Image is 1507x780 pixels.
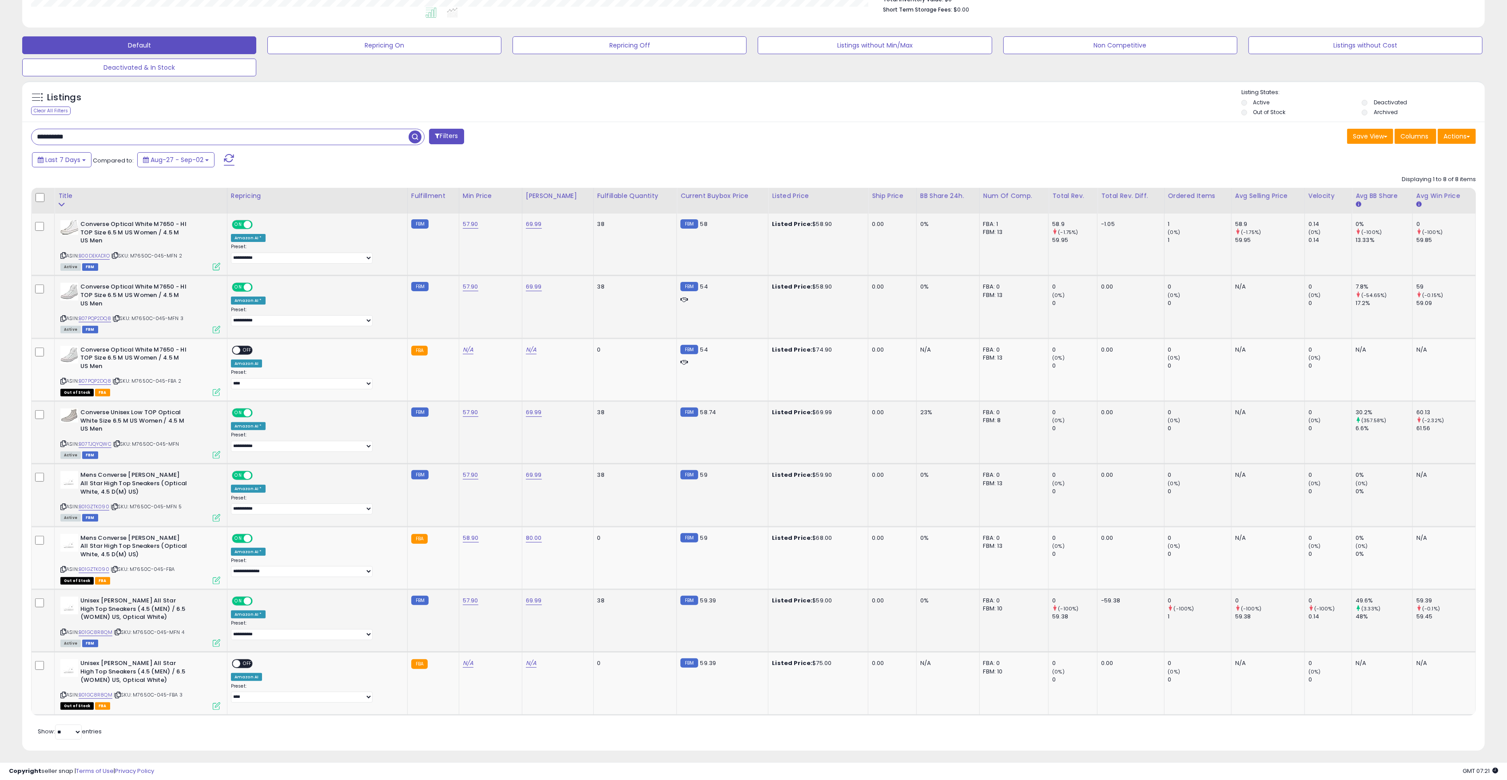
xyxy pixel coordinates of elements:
[82,451,98,459] span: FBM
[1422,417,1444,424] small: (-2.32%)
[80,346,188,373] b: Converse Optical White M7650 - HI TOP Size 6.5 M US Women / 4.5 M US Men
[1347,129,1393,144] button: Save View
[1395,129,1436,144] button: Columns
[1308,542,1321,550] small: (0%)
[411,534,428,544] small: FBA
[872,191,913,201] div: Ship Price
[680,596,698,605] small: FBM
[1003,36,1237,54] button: Non Competitive
[1308,362,1352,370] div: 0
[597,597,670,605] div: 38
[1356,534,1412,542] div: 0%
[429,129,464,144] button: Filters
[111,503,182,510] span: | SKU: M7650C-045-MFN 5
[597,191,673,201] div: Fulfillable Quantity
[983,283,1042,291] div: FBA: 0
[60,326,81,333] span: All listings currently available for purchase on Amazon
[1235,346,1298,354] div: N/A
[983,354,1042,362] div: FBM: 13
[983,542,1042,550] div: FBM: 13
[60,220,78,235] img: 41ZoePQ6eHL._SL40_.jpg
[680,219,698,229] small: FBM
[1361,292,1387,299] small: (-54.65%)
[60,283,78,301] img: 41OsoCUbcOL._SL40_.jpg
[231,360,262,368] div: Amazon AI
[231,432,401,452] div: Preset:
[463,220,478,229] a: 57.90
[1356,220,1412,228] div: 0%
[872,283,910,291] div: 0.00
[772,534,812,542] b: Listed Price:
[920,534,973,542] div: 0%
[79,440,111,448] a: B07TJQYQWC
[772,283,861,291] div: $58.90
[411,282,429,291] small: FBM
[1052,487,1097,495] div: 0
[983,291,1042,299] div: FBM: 13
[920,597,973,605] div: 0%
[680,470,698,479] small: FBM
[1308,487,1352,495] div: 0
[1168,220,1231,228] div: 1
[1101,283,1157,291] div: 0.00
[680,408,698,417] small: FBM
[1416,424,1475,432] div: 61.56
[1058,229,1078,236] small: (-1.75%)
[700,596,716,605] span: 59.39
[597,220,670,228] div: 38
[1052,534,1097,542] div: 0
[1361,417,1386,424] small: (357.58%)
[22,59,256,76] button: Deactivated & In Stock
[680,533,698,542] small: FBM
[513,36,747,54] button: Repricing Off
[80,408,188,436] b: Converse Unisex Low TOP Optical White Size 6.5 M US Women / 4.5 M US Men
[411,346,428,356] small: FBA
[597,534,670,542] div: 0
[1052,346,1097,354] div: 0
[463,191,518,201] div: Min Price
[1416,220,1475,228] div: 0
[1416,471,1469,479] div: N/A
[1052,292,1065,299] small: (0%)
[1168,362,1231,370] div: 0
[411,191,455,201] div: Fulfillment
[526,282,542,291] a: 69.99
[1101,408,1157,416] div: 0.00
[772,596,812,605] b: Listed Price:
[58,191,223,201] div: Title
[463,659,473,668] a: N/A
[1235,408,1298,416] div: N/A
[1235,471,1298,479] div: N/A
[597,346,670,354] div: 0
[1052,417,1065,424] small: (0%)
[758,36,992,54] button: Listings without Min/Max
[983,191,1045,201] div: Num of Comp.
[1168,292,1181,299] small: (0%)
[954,5,969,14] span: $0.00
[920,471,973,479] div: 0%
[700,345,708,354] span: 54
[60,534,220,583] div: ASIN:
[1052,471,1097,479] div: 0
[1241,88,1485,97] p: Listing States:
[60,220,220,269] div: ASIN:
[251,472,266,479] span: OFF
[231,485,266,493] div: Amazon AI *
[1308,220,1352,228] div: 0.14
[983,416,1042,424] div: FBM: 8
[251,535,266,542] span: OFF
[1374,99,1407,106] label: Deactivated
[113,440,179,447] span: | SKU: M7650C-045-MFN
[597,408,670,416] div: 38
[1422,292,1443,299] small: (-0.15%)
[112,377,181,384] span: | SKU: M7650C-045-FBA 2
[872,597,910,605] div: 0.00
[1168,542,1181,550] small: (0%)
[1052,424,1097,432] div: 0
[463,282,478,291] a: 57.90
[1235,283,1298,291] div: N/A
[231,369,401,389] div: Preset:
[411,470,429,479] small: FBM
[60,389,94,396] span: All listings that are currently out of stock and unavailable for purchase on Amazon
[60,283,220,332] div: ASIN:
